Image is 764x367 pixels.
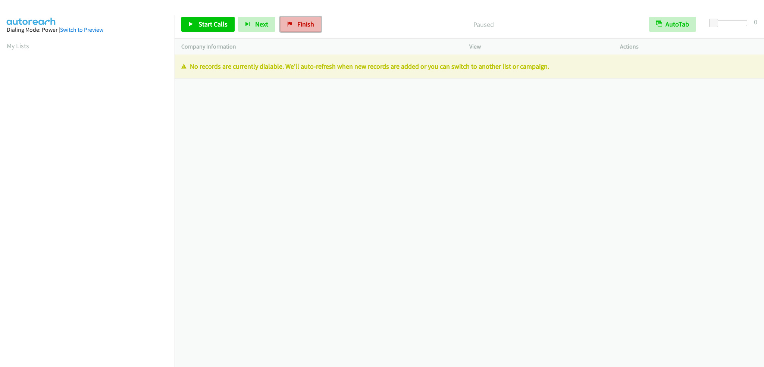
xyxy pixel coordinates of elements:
a: Switch to Preview [60,26,103,33]
div: Delay between calls (in seconds) [713,20,747,26]
p: Paused [331,19,636,29]
span: Start Calls [198,20,228,28]
p: View [469,42,607,51]
span: Next [255,20,268,28]
button: Next [238,17,275,32]
button: AutoTab [649,17,696,32]
p: No records are currently dialable. We'll auto-refresh when new records are added or you can switc... [181,61,757,71]
a: My Lists [7,41,29,50]
p: Company Information [181,42,456,51]
span: Finish [297,20,314,28]
a: Start Calls [181,17,235,32]
a: Finish [280,17,321,32]
p: Actions [620,42,757,51]
div: Dialing Mode: Power | [7,25,168,34]
div: 0 [754,17,757,27]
